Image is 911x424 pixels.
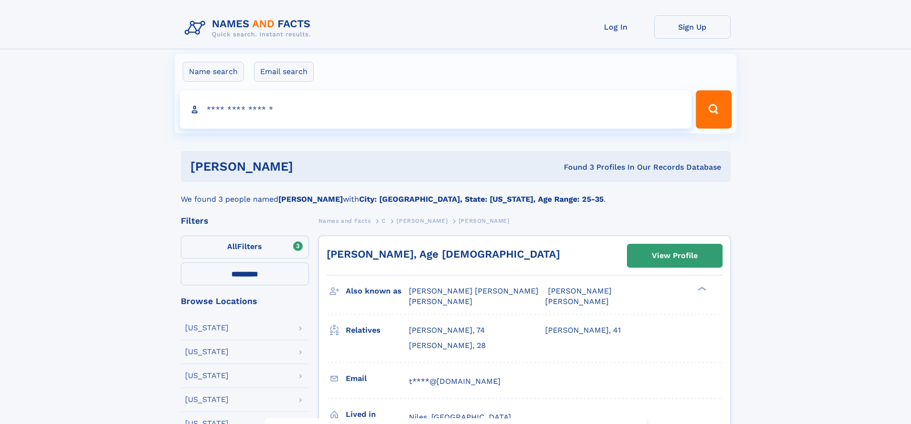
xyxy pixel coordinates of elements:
div: Filters [181,217,309,225]
a: Log In [578,15,654,39]
a: View Profile [627,244,722,267]
b: City: [GEOGRAPHIC_DATA], State: [US_STATE], Age Range: 25-35 [359,195,604,204]
div: [US_STATE] [185,372,229,380]
div: [US_STATE] [185,348,229,356]
div: Found 3 Profiles In Our Records Database [428,162,721,173]
button: Search Button [696,90,731,129]
span: [PERSON_NAME] [459,217,510,224]
label: Name search [183,62,244,82]
div: ❯ [695,286,707,292]
a: Sign Up [654,15,731,39]
h3: Relatives [346,322,409,338]
a: Names and Facts [318,215,371,227]
a: [PERSON_NAME], 74 [409,325,485,336]
span: C [382,217,386,224]
span: Niles, [GEOGRAPHIC_DATA] [409,413,511,422]
span: [PERSON_NAME] [396,217,448,224]
img: Logo Names and Facts [181,15,318,41]
input: search input [180,90,692,129]
b: [PERSON_NAME] [278,195,343,204]
a: [PERSON_NAME], Age [DEMOGRAPHIC_DATA] [327,248,560,260]
div: [US_STATE] [185,324,229,332]
h3: Lived in [346,406,409,423]
h3: Email [346,370,409,387]
span: All [227,242,237,251]
span: [PERSON_NAME] [409,297,472,306]
label: Filters [181,236,309,259]
span: [PERSON_NAME] [548,286,612,295]
div: Browse Locations [181,297,309,305]
div: View Profile [652,245,698,267]
h3: Also known as [346,283,409,299]
a: [PERSON_NAME] [396,215,448,227]
span: [PERSON_NAME] [545,297,609,306]
div: We found 3 people named with . [181,182,731,205]
a: [PERSON_NAME], 28 [409,340,486,351]
div: [US_STATE] [185,396,229,403]
a: C [382,215,386,227]
span: [PERSON_NAME] [PERSON_NAME] [409,286,538,295]
label: Email search [254,62,314,82]
a: [PERSON_NAME], 41 [545,325,621,336]
h1: [PERSON_NAME] [190,161,428,173]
